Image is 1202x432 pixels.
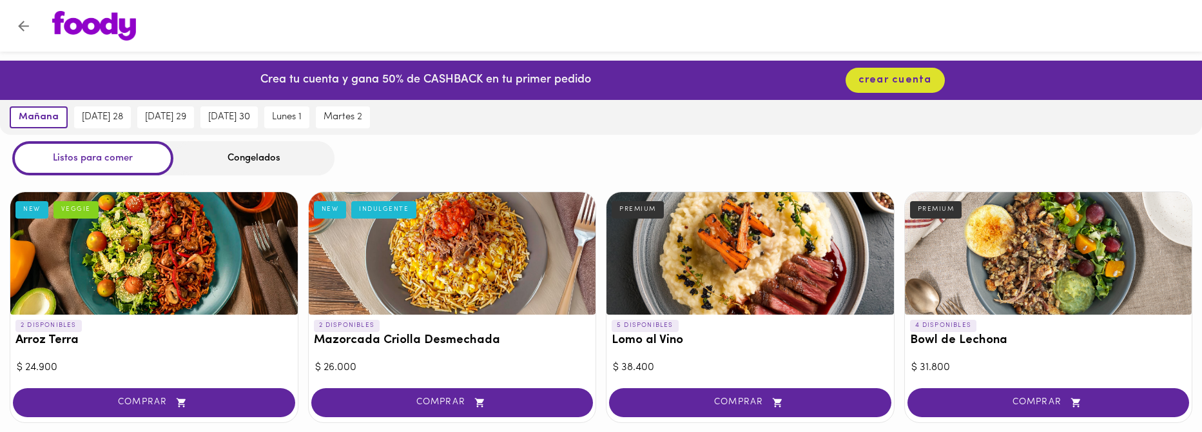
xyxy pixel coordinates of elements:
[29,397,279,408] span: COMPRAR
[314,334,591,348] h3: Mazorcada Criolla Desmechada
[137,106,194,128] button: [DATE] 29
[15,201,48,218] div: NEW
[10,106,68,128] button: mañana
[53,201,99,218] div: VEGGIE
[12,141,173,175] div: Listos para comer
[15,334,293,348] h3: Arroz Terra
[200,106,258,128] button: [DATE] 30
[846,68,945,93] button: crear cuenta
[910,320,977,331] p: 4 DISPONIBLES
[351,201,416,218] div: INDULGENTE
[19,112,59,123] span: mañana
[311,388,594,417] button: COMPRAR
[15,320,82,331] p: 2 DISPONIBLES
[10,192,298,315] div: Arroz Terra
[264,106,309,128] button: lunes 1
[52,11,136,41] img: logo.png
[324,112,362,123] span: martes 2
[8,10,39,42] button: Volver
[316,106,370,128] button: martes 2
[907,388,1190,417] button: COMPRAR
[314,320,380,331] p: 2 DISPONIBLES
[82,112,123,123] span: [DATE] 28
[609,388,891,417] button: COMPRAR
[924,397,1174,408] span: COMPRAR
[910,334,1187,348] h3: Bowl de Lechona
[315,360,590,375] div: $ 26.000
[173,141,334,175] div: Congelados
[910,201,962,218] div: PREMIUM
[911,360,1186,375] div: $ 31.800
[260,72,591,89] p: Crea tu cuenta y gana 50% de CASHBACK en tu primer pedido
[613,360,887,375] div: $ 38.400
[17,360,291,375] div: $ 24.900
[612,334,889,348] h3: Lomo al Vino
[309,192,596,315] div: Mazorcada Criolla Desmechada
[74,106,131,128] button: [DATE] 28
[13,388,295,417] button: COMPRAR
[145,112,186,123] span: [DATE] 29
[208,112,250,123] span: [DATE] 30
[272,112,302,123] span: lunes 1
[612,320,679,331] p: 5 DISPONIBLES
[625,397,875,408] span: COMPRAR
[858,74,932,86] span: crear cuenta
[314,201,347,218] div: NEW
[606,192,894,315] div: Lomo al Vino
[327,397,577,408] span: COMPRAR
[905,192,1192,315] div: Bowl de Lechona
[612,201,664,218] div: PREMIUM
